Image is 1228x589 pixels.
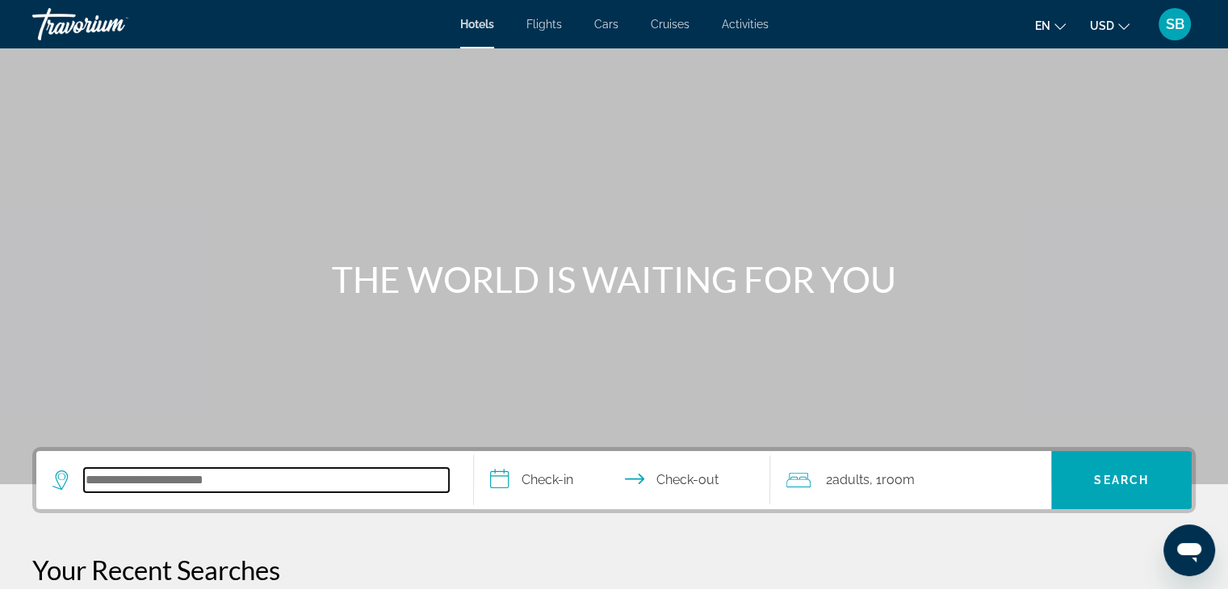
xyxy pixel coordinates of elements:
[84,468,449,492] input: Search hotel destination
[460,18,494,31] a: Hotels
[36,451,1192,509] div: Search widget
[881,472,914,487] span: Room
[474,451,771,509] button: Select check in and out date
[526,18,562,31] a: Flights
[770,451,1051,509] button: Travelers: 2 adults, 0 children
[1154,7,1196,41] button: User Menu
[1035,14,1066,37] button: Change language
[32,553,1196,586] p: Your Recent Searches
[722,18,769,31] a: Activities
[1035,19,1050,32] span: en
[1090,14,1130,37] button: Change currency
[869,469,914,491] span: , 1
[594,18,618,31] a: Cars
[1163,524,1215,576] iframe: Button to launch messaging window
[1094,474,1149,487] span: Search
[1090,19,1114,32] span: USD
[32,3,194,45] a: Travorium
[1051,451,1192,509] button: Search
[312,258,917,300] h1: THE WORLD IS WAITING FOR YOU
[1166,16,1184,32] span: SB
[832,472,869,487] span: Adults
[825,469,869,491] span: 2
[651,18,689,31] a: Cruises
